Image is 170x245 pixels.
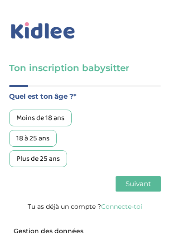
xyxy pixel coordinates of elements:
[9,20,77,41] img: logo_kidlee_bleu
[8,222,89,241] button: Gestion des données
[9,150,67,167] div: Plus de 25 ans
[9,110,72,126] div: Moins de 18 ans
[9,201,161,212] p: Tu as déjà un compte ?
[14,227,83,235] span: Gestion des données
[9,176,52,192] button: Précédent
[126,179,151,188] span: Suivant
[9,62,161,74] h3: Ton inscription babysitter
[101,202,142,211] a: Connecte-toi
[9,130,57,147] div: 18 à 25 ans
[9,91,161,102] label: Quel est ton âge ?*
[116,176,161,192] button: Suivant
